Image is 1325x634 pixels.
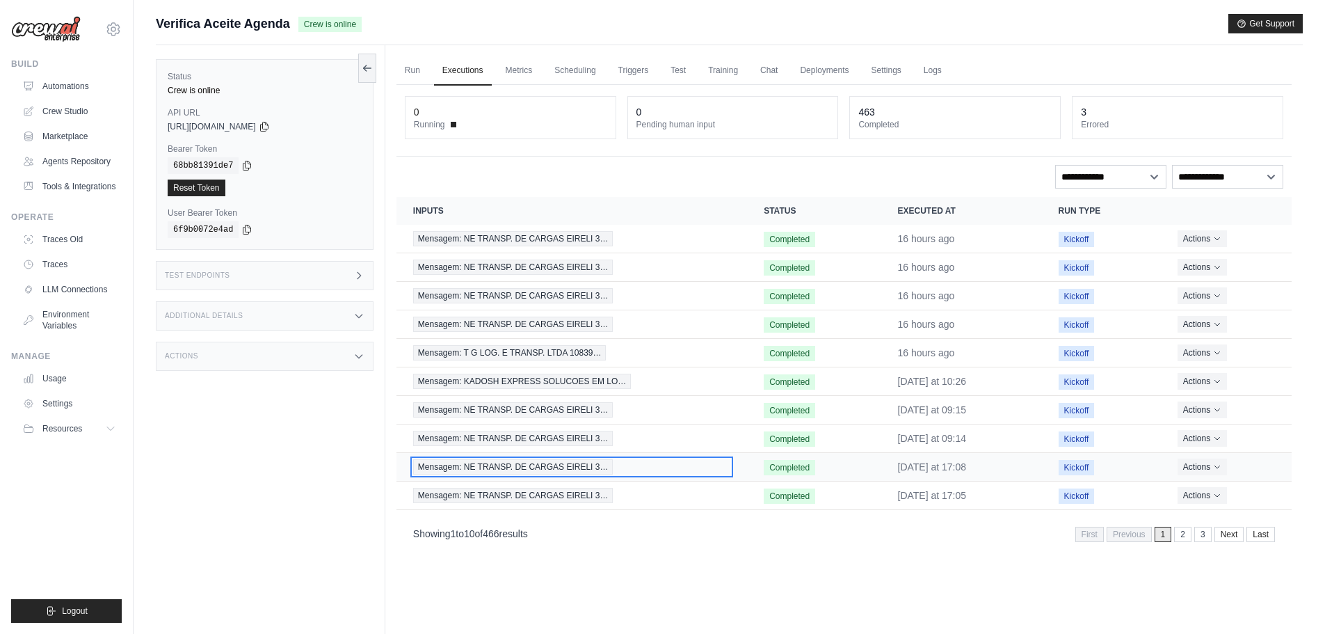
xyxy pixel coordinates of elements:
span: Mensagem: NE TRANSP. DE CARGAS EIRELI 3… [413,288,613,303]
a: Settings [862,56,909,86]
a: Traces [17,253,122,276]
time: September 24, 2025 at 16:43 GMT-3 [898,290,955,301]
a: Scheduling [546,56,604,86]
a: View execution details for Mensagem [413,488,730,503]
a: Logs [915,56,950,86]
span: Completed [764,317,815,333]
span: Completed [764,232,815,247]
a: Tools & Integrations [17,175,122,198]
a: Deployments [792,56,857,86]
span: Completed [764,431,815,447]
span: 1 [451,528,456,539]
span: Kickoff [1059,232,1095,247]
button: Actions for execution [1178,316,1227,333]
a: Usage [17,367,122,390]
label: API URL [168,107,362,118]
nav: Pagination [1075,527,1275,542]
span: Verifica Aceite Agenda [156,14,290,33]
span: Completed [764,289,815,304]
label: User Bearer Token [168,207,362,219]
time: September 24, 2025 at 16:46 GMT-3 [898,233,955,244]
a: Training [700,56,746,86]
div: 3 [1081,105,1086,119]
a: Environment Variables [17,303,122,337]
a: Last [1246,527,1275,542]
span: Mensagem: KADOSH EXPRESS SOLUCOES EM LO… [413,374,631,389]
div: Build [11,58,122,70]
span: Kickoff [1059,489,1095,504]
div: Crew is online [168,85,362,96]
span: Mensagem: NE TRANSP. DE CARGAS EIRELI 3… [413,431,613,446]
a: Automations [17,75,122,97]
span: Kickoff [1059,289,1095,304]
label: Status [168,71,362,82]
span: 10 [464,528,475,539]
span: Mensagem: NE TRANSP. DE CARGAS EIRELI 3… [413,317,613,332]
a: 2 [1174,527,1191,542]
th: Executed at [881,197,1042,225]
span: [URL][DOMAIN_NAME] [168,121,256,132]
span: Mensagem: NE TRANSP. DE CARGAS EIRELI 3… [413,231,613,246]
code: 6f9b0072e4ad [168,221,239,238]
button: Logout [11,599,122,623]
button: Get Support [1228,14,1303,33]
span: Kickoff [1059,374,1095,390]
button: Actions for execution [1178,402,1227,418]
div: 0 [414,105,419,119]
span: Kickoff [1059,346,1095,361]
span: Completed [764,460,815,475]
p: Showing to of results [413,527,528,541]
time: September 22, 2025 at 17:08 GMT-3 [898,461,967,473]
span: Completed [764,374,815,390]
a: View execution details for Mensagem [413,260,730,275]
span: Kickoff [1059,431,1095,447]
th: Status [747,197,881,225]
button: Actions for execution [1178,287,1227,304]
a: View execution details for Mensagem [413,345,730,360]
a: View execution details for Mensagem [413,374,730,389]
span: Completed [764,489,815,504]
dt: Pending human input [636,119,830,130]
div: Manage [11,351,122,362]
span: Logout [62,605,88,617]
button: Actions for execution [1178,230,1227,247]
a: View execution details for Mensagem [413,288,730,303]
time: September 22, 2025 at 17:05 GMT-3 [898,490,967,501]
span: Mensagem: NE TRANSP. DE CARGAS EIRELI 3… [413,459,613,475]
span: Crew is online [298,17,362,32]
span: Resources [42,423,82,434]
iframe: Chat Widget [1255,567,1325,634]
div: 463 [858,105,874,119]
span: Completed [764,346,815,361]
th: Run Type [1042,197,1161,225]
code: 68bb81391de7 [168,157,239,174]
span: Kickoff [1059,460,1095,475]
h3: Test Endpoints [165,271,230,280]
button: Actions for execution [1178,373,1227,390]
span: Kickoff [1059,403,1095,418]
a: View execution details for Mensagem [413,402,730,418]
time: September 24, 2025 at 16:42 GMT-3 [898,347,955,358]
h3: Actions [165,352,198,360]
a: Reset Token [168,180,225,196]
span: Mensagem: NE TRANSP. DE CARGAS EIRELI 3… [413,488,613,503]
span: Mensagem: NE TRANSP. DE CARGAS EIRELI 3… [413,260,613,275]
a: Crew Studio [17,100,122,122]
a: Test [662,56,694,86]
span: 466 [483,528,499,539]
time: September 23, 2025 at 10:26 GMT-3 [898,376,967,387]
button: Resources [17,418,122,440]
a: 3 [1194,527,1212,542]
time: September 24, 2025 at 16:45 GMT-3 [898,262,955,273]
span: Completed [764,260,815,276]
div: Widget de chat [1255,567,1325,634]
img: Logo [11,16,81,42]
button: Actions for execution [1178,259,1227,276]
dt: Completed [858,119,1052,130]
span: 1 [1155,527,1172,542]
button: Actions for execution [1178,430,1227,447]
a: View execution details for Mensagem [413,317,730,332]
time: September 23, 2025 at 09:15 GMT-3 [898,404,967,415]
a: Executions [434,56,492,86]
span: Kickoff [1059,260,1095,276]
